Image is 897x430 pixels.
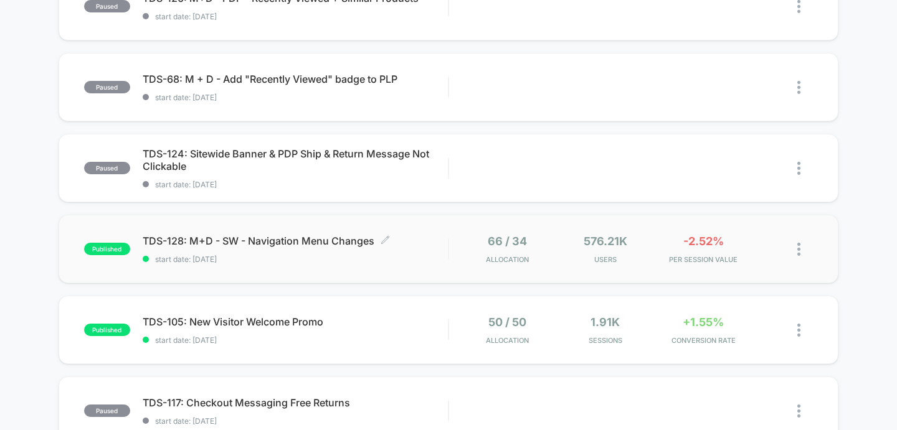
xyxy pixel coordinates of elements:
span: start date: [DATE] [143,180,448,189]
span: 1.91k [591,315,620,329]
span: -2.52% [683,235,724,248]
span: PER SESSION VALUE [658,255,749,264]
span: start date: [DATE] [143,255,448,264]
span: TDS-128: M+D - SW - Navigation Menu Changes [143,235,448,247]
img: close [797,243,800,256]
span: TDS-117: Checkout Messaging Free Returns [143,396,448,409]
span: start date: [DATE] [143,416,448,426]
span: TDS-68: M + D - Add "Recently Viewed" badge to PLP [143,73,448,85]
span: Sessions [559,336,651,345]
img: close [797,324,800,337]
span: TDS-124: Sitewide Banner & PDP Ship & Return Message Not Clickable [143,147,448,172]
span: 66 / 34 [488,235,527,248]
span: published [84,243,130,255]
img: close [797,404,800,418]
span: 50 / 50 [488,315,526,329]
span: Users [559,255,651,264]
span: +1.55% [683,315,724,329]
img: close [797,81,800,94]
span: 576.21k [584,235,627,248]
span: paused [84,81,130,93]
span: published [84,324,130,336]
img: close [797,162,800,175]
span: paused [84,162,130,174]
span: CONVERSION RATE [658,336,749,345]
span: Allocation [486,336,529,345]
span: start date: [DATE] [143,93,448,102]
span: TDS-105: New Visitor Welcome Promo [143,315,448,328]
span: start date: [DATE] [143,335,448,345]
span: start date: [DATE] [143,12,448,21]
span: Allocation [486,255,529,264]
span: paused [84,404,130,417]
